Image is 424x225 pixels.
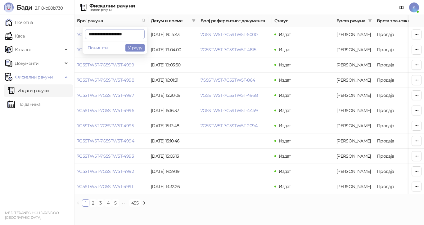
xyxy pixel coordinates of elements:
[74,179,148,194] td: 7G5STW5T-7G5STW5T-4991
[74,118,148,133] td: 7G5STW5T-7G5STW5T-4995
[191,16,197,25] span: filter
[377,17,418,24] span: Врста трансакције
[334,73,374,88] td: Аванс
[90,200,97,206] a: 2
[77,123,134,128] a: 7G5STW5T-7G5STW5T-4995
[74,88,148,103] td: 7G5STW5T-7G5STW5T-4997
[201,123,257,128] a: 7G5STW5T-7G5STW5T-2094
[89,3,135,8] div: Фискални рачуни
[198,15,272,27] th: Број референтног документа
[334,179,374,194] td: Аванс
[409,2,419,12] span: K
[201,77,255,83] a: 7G5STW5T-7G5STW5T-864
[334,103,374,118] td: Аванс
[201,108,258,113] a: 7G5STW5T-7G5STW5T-4449
[15,43,32,56] span: Каталог
[142,201,146,205] span: right
[105,200,111,206] a: 4
[74,103,148,118] td: 7G5STW5T-7G5STW5T-4996
[74,73,148,88] td: 7G5STW5T-7G5STW5T-4998
[82,199,89,207] li: 1
[279,47,291,52] span: Издат
[148,73,198,88] td: [DATE] 16:01:31
[279,108,291,113] span: Издат
[279,62,291,68] span: Издат
[148,27,198,42] td: [DATE] 19:14:43
[201,32,257,37] a: 7G5STW5T-7G5STW5T-5000
[148,179,198,194] td: [DATE] 13:32:26
[4,2,14,12] img: Logo
[17,4,32,11] span: Бади
[201,47,256,52] a: 7G5STW5T-7G5STW5T-4815
[336,17,366,24] span: Врста рачуна
[74,199,82,207] button: left
[77,17,139,24] span: Број рачуна
[77,47,134,52] a: 7G5STW5T-7G5STW5T-5000
[77,169,134,174] a: 7G5STW5T-7G5STW5T-4992
[74,199,82,207] li: Претходна страна
[148,103,198,118] td: [DATE] 15:16:37
[148,164,198,179] td: [DATE] 14:59:19
[397,2,407,12] a: Документација
[7,98,40,110] a: По данима
[77,62,134,68] a: 7G5STW5T-7G5STW5T-4999
[74,164,148,179] td: 7G5STW5T-7G5STW5T-4992
[77,32,133,37] a: 7G5STW5T-7G5STW5T-5001
[334,42,374,57] td: Аванс
[141,199,148,207] button: right
[5,211,59,220] small: MEDITERANEO HOLIDAYS DOO [GEOGRAPHIC_DATA]
[279,32,291,37] span: Издат
[76,201,80,205] span: left
[77,153,134,159] a: 7G5STW5T-7G5STW5T-4993
[77,77,134,83] a: 7G5STW5T-7G5STW5T-4998
[74,15,148,27] th: Број рачуна
[82,200,89,206] a: 1
[192,19,196,23] span: filter
[279,92,291,98] span: Издат
[32,5,63,11] span: 3.11.0-b80b730
[129,199,141,207] li: 455
[112,200,119,206] a: 5
[5,30,25,42] a: Каса
[367,16,373,25] span: filter
[334,57,374,73] td: Аванс
[201,92,258,98] a: 7G5STW5T-7G5STW5T-4968
[272,15,334,27] th: Статус
[334,118,374,133] td: Аванс
[74,133,148,149] td: 7G5STW5T-7G5STW5T-4994
[279,169,291,174] span: Издат
[148,57,198,73] td: [DATE] 19:03:50
[334,27,374,42] td: Аванс
[77,138,134,144] a: 7G5STW5T-7G5STW5T-4994
[89,8,135,11] div: Издати рачуни
[129,200,140,206] a: 455
[119,199,129,207] span: •••
[141,199,148,207] li: Следећа страна
[148,118,198,133] td: [DATE] 15:13:48
[7,84,49,97] a: Издати рачуни
[74,149,148,164] td: 7G5STW5T-7G5STW5T-4993
[112,199,119,207] li: 5
[148,42,198,57] td: [DATE] 19:04:00
[334,149,374,164] td: Аванс
[334,15,374,27] th: Врста рачуна
[5,16,33,29] a: Почетна
[148,88,198,103] td: [DATE] 15:20:09
[334,88,374,103] td: Аванс
[77,184,133,189] a: 7G5STW5T-7G5STW5T-4991
[77,92,134,98] a: 7G5STW5T-7G5STW5T-4997
[368,19,372,23] span: filter
[279,184,291,189] span: Издат
[279,153,291,159] span: Издат
[148,149,198,164] td: [DATE] 15:05:13
[334,133,374,149] td: Аванс
[119,199,129,207] li: Следећих 5 Страна
[279,77,291,83] span: Издат
[85,44,111,52] button: Поништи
[97,199,104,207] li: 3
[15,71,53,83] span: Фискални рачуни
[74,57,148,73] td: 7G5STW5T-7G5STW5T-4999
[148,133,198,149] td: [DATE] 15:10:46
[89,199,97,207] li: 2
[151,17,189,24] span: Датум и време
